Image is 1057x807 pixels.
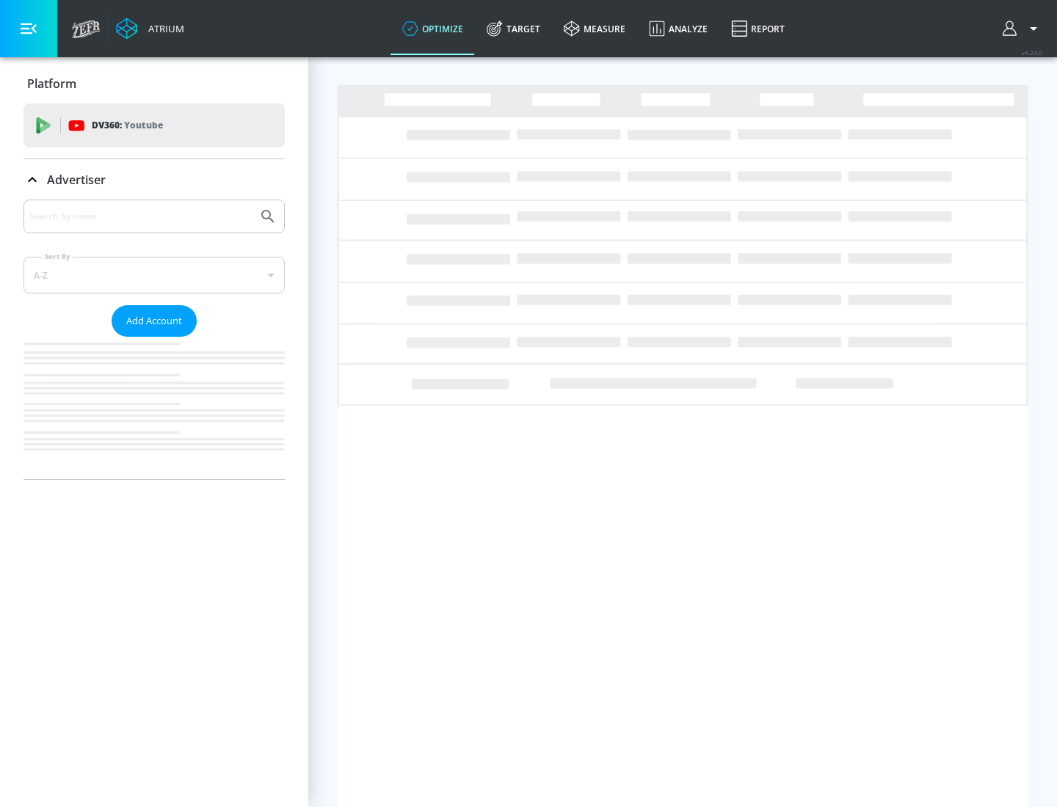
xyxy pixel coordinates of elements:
a: Atrium [116,18,184,40]
label: Sort By [42,252,73,261]
a: optimize [391,2,475,55]
a: measure [552,2,637,55]
a: Target [475,2,552,55]
div: Advertiser [23,159,285,200]
button: Add Account [112,305,197,337]
nav: list of Advertiser [23,337,285,479]
a: Report [719,2,796,55]
input: Search by name [29,207,252,226]
p: DV360: [92,117,163,134]
p: Platform [27,76,76,92]
span: v 4.24.0 [1022,48,1042,56]
p: Youtube [124,117,163,133]
p: Advertiser [47,172,106,188]
div: A-Z [23,257,285,293]
a: Analyze [637,2,719,55]
div: Atrium [142,22,184,35]
div: Platform [23,63,285,104]
span: Add Account [126,313,182,329]
div: DV360: Youtube [23,103,285,147]
div: Advertiser [23,200,285,479]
